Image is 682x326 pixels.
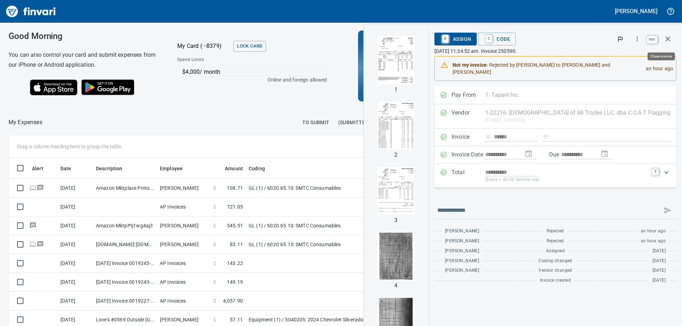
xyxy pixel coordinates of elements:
[227,260,243,267] span: 143.22
[453,59,640,78] div: - Rejected by [PERSON_NAME] to [PERSON_NAME] and [PERSON_NAME]
[96,164,123,173] span: Description
[615,7,657,15] h5: [PERSON_NAME]
[216,164,243,173] span: Amount
[394,216,397,225] p: 3
[246,216,423,235] td: GL (1) / 6020.65.10: SMTC Consumables
[32,164,43,173] span: Alert
[394,281,397,290] p: 4
[394,151,397,159] p: 2
[659,202,676,219] span: This records your message into the invoice and notifies anyone mentioned
[538,267,572,274] span: Vendor changed
[29,186,37,190] span: Online transaction
[377,232,415,280] img: Page 4
[213,260,216,267] span: $
[377,36,415,84] img: Page 1
[225,164,243,173] span: Amount
[9,118,42,127] p: My Expenses
[37,186,44,190] span: Has messages
[157,216,210,235] td: [PERSON_NAME]
[302,118,330,127] span: To Submit
[641,238,666,245] span: an hour ago
[93,179,157,198] td: Amazon Mktplace Pmts [DOMAIN_NAME][URL] WA
[93,235,157,254] td: [DOMAIN_NAME] [DOMAIN_NAME][URL] WA
[227,203,243,210] span: 721.05
[613,6,659,17] button: [PERSON_NAME]
[394,85,397,94] p: 1
[213,278,216,286] span: $
[486,35,492,43] a: C
[157,292,210,310] td: AP Invoices
[453,62,487,68] strong: Not my invoice
[640,59,673,78] div: an hour ago
[182,68,326,76] p: $4,000 / month
[60,164,71,173] span: Date
[58,292,93,310] td: [DATE]
[445,248,479,255] span: [PERSON_NAME]
[30,79,77,95] img: Download on the App Store
[338,118,370,127] span: (Submitted)
[93,273,157,292] td: [DATE] Invoice 0019243-IN from Highway Specialties LLC (1-10458)
[230,316,243,323] span: 57.11
[213,203,216,210] span: $
[4,3,58,20] img: Finvari
[223,297,243,304] span: 4,057.90
[227,278,243,286] span: 149.19
[233,41,266,52] button: Lock Card
[9,118,42,127] nav: breadcrumb
[213,316,216,323] span: $
[93,216,157,235] td: Amazon Mktpl*Ij1wg4aj3
[442,35,449,43] a: A
[540,277,571,284] span: Invoice created
[177,42,231,50] p: My Card (···8379)
[157,273,210,292] td: AP Invoices
[377,101,415,150] img: Page 2
[93,254,157,273] td: [DATE] Invoice 0019245-IN from Highway Specialties LLC (1-10458)
[445,267,479,274] span: [PERSON_NAME]
[653,248,666,255] span: [DATE]
[29,242,37,247] span: Online transaction
[177,56,265,63] span: Spend Limits
[652,168,659,175] a: T
[213,184,216,192] span: $
[629,31,645,47] button: More
[230,241,243,248] span: 83.11
[434,164,676,188] div: Expand
[246,235,423,254] td: GL (1) / 6020.65.15: SMTC Consumables
[17,143,121,150] p: Drag a column heading here to group the table
[157,254,210,273] td: AP Invoices
[641,228,666,235] span: an hour ago
[160,164,183,173] span: Employee
[445,258,479,265] span: [PERSON_NAME]
[29,223,37,228] span: Has messages
[227,222,243,229] span: 545.51
[434,33,477,45] button: AAssign
[440,33,471,45] span: Assign
[213,241,216,248] span: $
[237,42,262,50] span: Lock Card
[160,164,192,173] span: Employee
[478,33,516,45] button: CCode
[484,33,510,45] span: Code
[77,76,139,99] img: Get it on Google Play
[58,254,93,273] td: [DATE]
[653,277,666,284] span: [DATE]
[172,76,327,83] p: Online and foreign allowed
[32,164,53,173] span: Alert
[227,184,243,192] span: 108.71
[377,167,415,215] img: Page 3
[60,164,81,173] span: Date
[249,164,274,173] span: Coding
[538,258,572,265] span: Coding changed
[213,297,216,304] span: $
[58,179,93,198] td: [DATE]
[612,31,628,47] button: Flag
[451,168,485,183] p: Total
[445,228,479,235] span: [PERSON_NAME]
[157,235,210,254] td: [PERSON_NAME]
[246,179,423,198] td: GL (1) / 6020.65.10: SMTC Consumables
[434,48,676,55] p: [DATE] 11:34:52 am. Invoice 250590.
[37,242,44,247] span: Has messages
[157,198,210,216] td: AP Invoices
[96,164,132,173] span: Description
